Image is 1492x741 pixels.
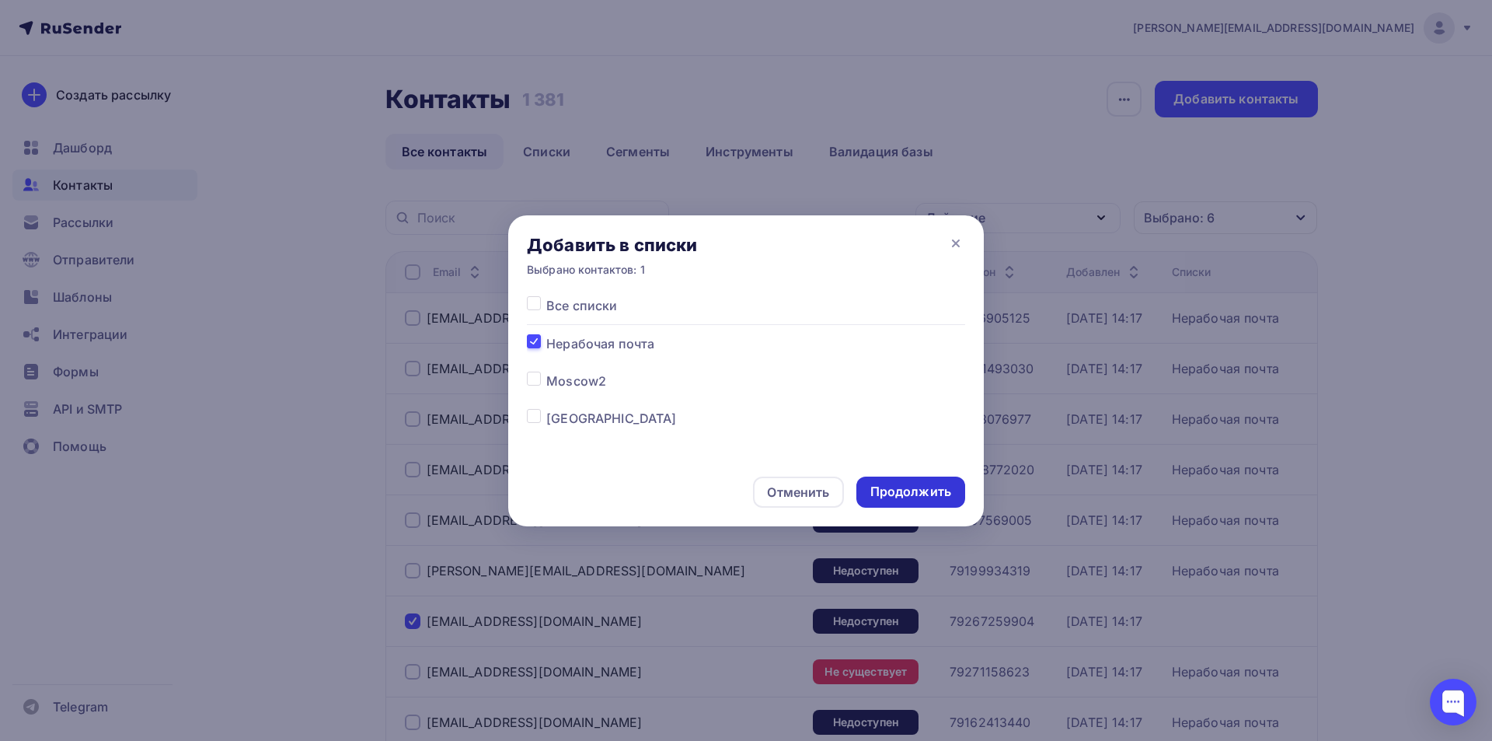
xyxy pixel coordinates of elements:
[546,372,606,390] span: Moscow2
[870,483,951,501] div: Продолжить
[546,334,654,353] span: Нерабочая почта
[546,409,676,428] span: [GEOGRAPHIC_DATA]
[546,296,617,315] span: Все списки
[527,262,697,278] div: Выбрано контактов: 1
[767,483,829,502] div: Отменить
[527,234,697,256] div: Добавить в списки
